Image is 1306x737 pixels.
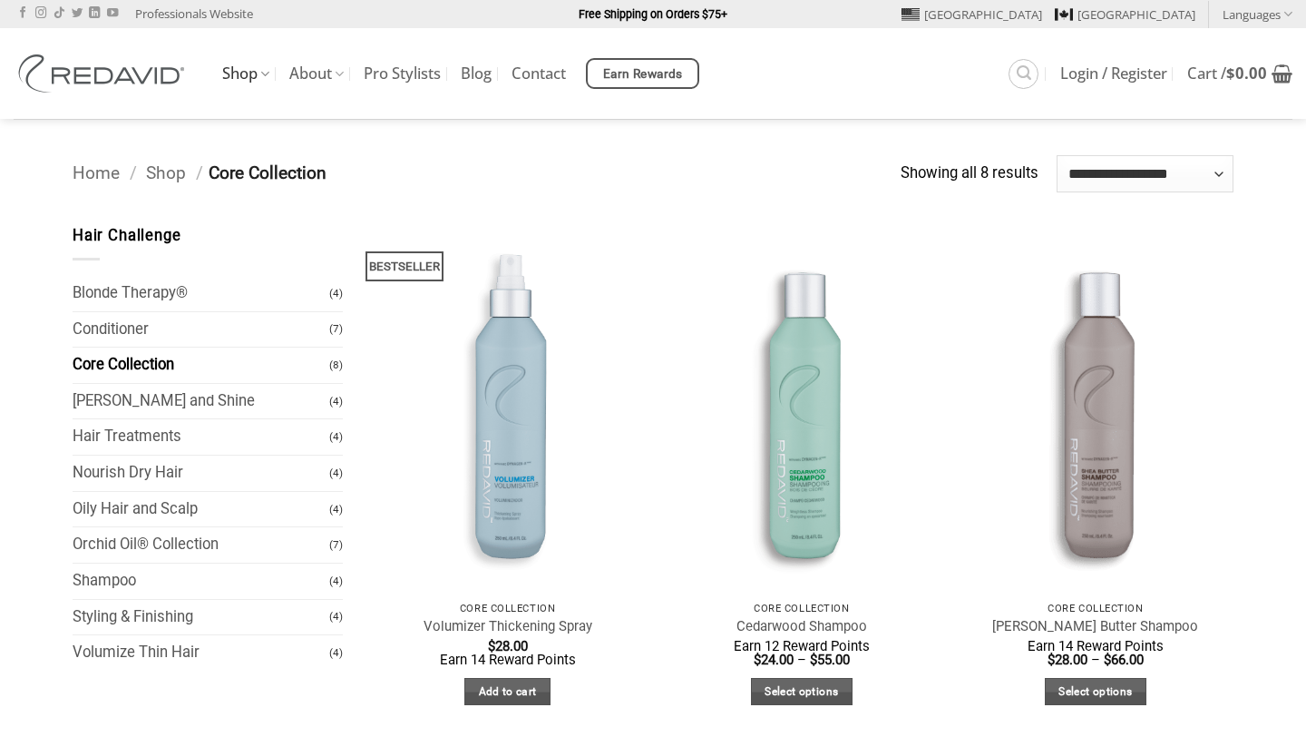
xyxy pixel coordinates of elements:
span: $ [488,638,495,654]
span: / [196,162,203,183]
span: (4) [329,386,343,418]
bdi: 55.00 [810,652,850,668]
a: Cedarwood Shampoo [736,618,867,635]
span: (4) [329,601,343,633]
span: Earn Rewards [603,64,683,84]
span: (4) [329,565,343,597]
a: Volumizer Thickening Spray [424,618,592,635]
span: $ [754,652,761,668]
a: Contact [512,57,566,90]
a: Home [73,162,120,183]
span: $ [1048,652,1055,668]
a: View cart [1187,54,1292,93]
a: Shampoo [73,564,329,599]
a: [GEOGRAPHIC_DATA] [1055,1,1195,28]
a: Oily Hair and Scalp [73,492,329,527]
img: REDAVID Cedarwood Shampoo - 1 [663,224,940,593]
bdi: 24.00 [754,652,794,668]
a: Add to cart: “Volumizer Thickening Spray” [464,678,551,706]
span: (4) [329,278,343,310]
a: Styling & Finishing [73,600,329,635]
a: About [289,56,344,92]
span: Earn 12 Reward Points [734,638,870,654]
p: Core Collection [378,603,637,614]
bdi: 0.00 [1226,63,1267,84]
span: (4) [329,637,343,669]
p: Core Collection [672,603,931,614]
span: $ [810,652,817,668]
a: Pro Stylists [364,57,441,90]
img: REDAVID Shea Butter Shampoo [958,224,1234,593]
span: (7) [329,313,343,345]
a: Volumize Thin Hair [73,635,329,671]
span: (7) [329,529,343,561]
span: Login / Register [1060,66,1167,81]
a: Nourish Dry Hair [73,456,329,491]
select: Shop order [1057,155,1233,192]
a: Select options for “Shea Butter Shampoo” [1045,678,1146,706]
a: Select options for “Cedarwood Shampoo” [751,678,853,706]
nav: Breadcrumb [73,160,901,188]
span: Hair Challenge [73,227,181,244]
a: Follow on Facebook [17,7,28,20]
span: (4) [329,421,343,453]
span: $ [1226,63,1235,84]
a: Core Collection [73,348,329,383]
bdi: 28.00 [1048,652,1087,668]
span: Cart / [1187,66,1267,81]
strong: Free Shipping on Orders $75+ [579,7,727,21]
span: (8) [329,349,343,381]
span: Earn 14 Reward Points [440,652,576,668]
a: Conditioner [73,312,329,348]
p: Showing all 8 results [901,162,1038,186]
span: – [797,652,806,668]
a: Follow on LinkedIn [89,7,100,20]
a: Follow on TikTok [54,7,64,20]
span: (4) [329,494,343,526]
a: Earn Rewards [586,58,699,89]
a: Shop [146,162,186,183]
a: Languages [1223,1,1292,27]
a: Login / Register [1060,57,1167,90]
span: / [130,162,137,183]
a: Search [1009,59,1038,89]
span: Earn 14 Reward Points [1028,638,1164,654]
a: Shop [222,56,269,92]
span: – [1091,652,1100,668]
a: [GEOGRAPHIC_DATA] [902,1,1042,28]
a: Orchid Oil® Collection [73,527,329,563]
a: Blonde Therapy® [73,276,329,311]
a: Follow on YouTube [107,7,118,20]
span: (4) [329,457,343,489]
a: [PERSON_NAME] and Shine [73,384,329,419]
a: [PERSON_NAME] Butter Shampoo [992,618,1198,635]
p: Core Collection [967,603,1225,614]
a: Follow on Instagram [35,7,46,20]
a: Hair Treatments [73,419,329,455]
img: REDAVID Volumizer Thickening Spray - 1 1 [369,224,646,593]
bdi: 66.00 [1104,652,1144,668]
img: REDAVID Salon Products | United States [14,54,195,93]
bdi: 28.00 [488,638,528,654]
a: Blog [461,57,492,90]
span: $ [1104,652,1111,668]
a: Follow on Twitter [72,7,83,20]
